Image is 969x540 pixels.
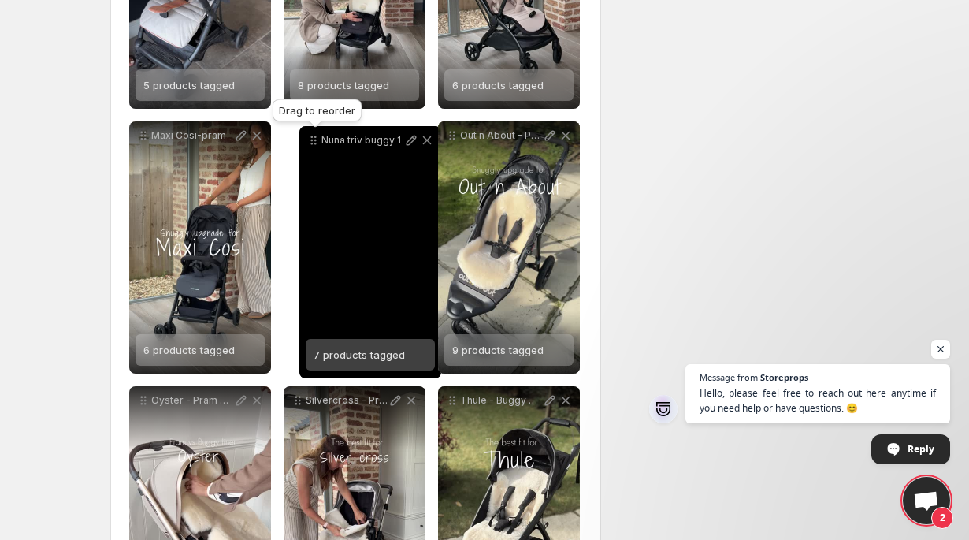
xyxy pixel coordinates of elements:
[700,385,936,415] span: Hello, please feel free to reach out here anytime if you need help or have questions. 😊
[298,79,389,91] span: 8 products tagged
[460,129,542,142] p: Out n About - Pram & Buggy Style
[321,134,403,147] p: Nuna triv buggy 1
[460,394,542,407] p: Thule - Buggy Style
[452,344,544,356] span: 9 products tagged
[700,373,758,382] span: Message from
[452,79,544,91] span: 6 products tagged
[903,477,950,524] a: Open chat
[760,373,808,382] span: Storeprops
[151,129,233,142] p: Maxi Cosi-pram
[438,121,580,374] div: Out n About - Pram & Buggy Style9 products tagged
[908,435,934,463] span: Reply
[306,394,388,407] p: Silvercross - Pram Style
[299,126,441,378] div: Nuna triv buggy 17 products tagged
[143,79,235,91] span: 5 products tagged
[129,121,271,374] div: Maxi Cosi-pram6 products tagged
[143,344,235,356] span: 6 products tagged
[314,348,405,361] span: 7 products tagged
[931,507,953,529] span: 2
[151,394,233,407] p: Oyster - Pram & Buggy Style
